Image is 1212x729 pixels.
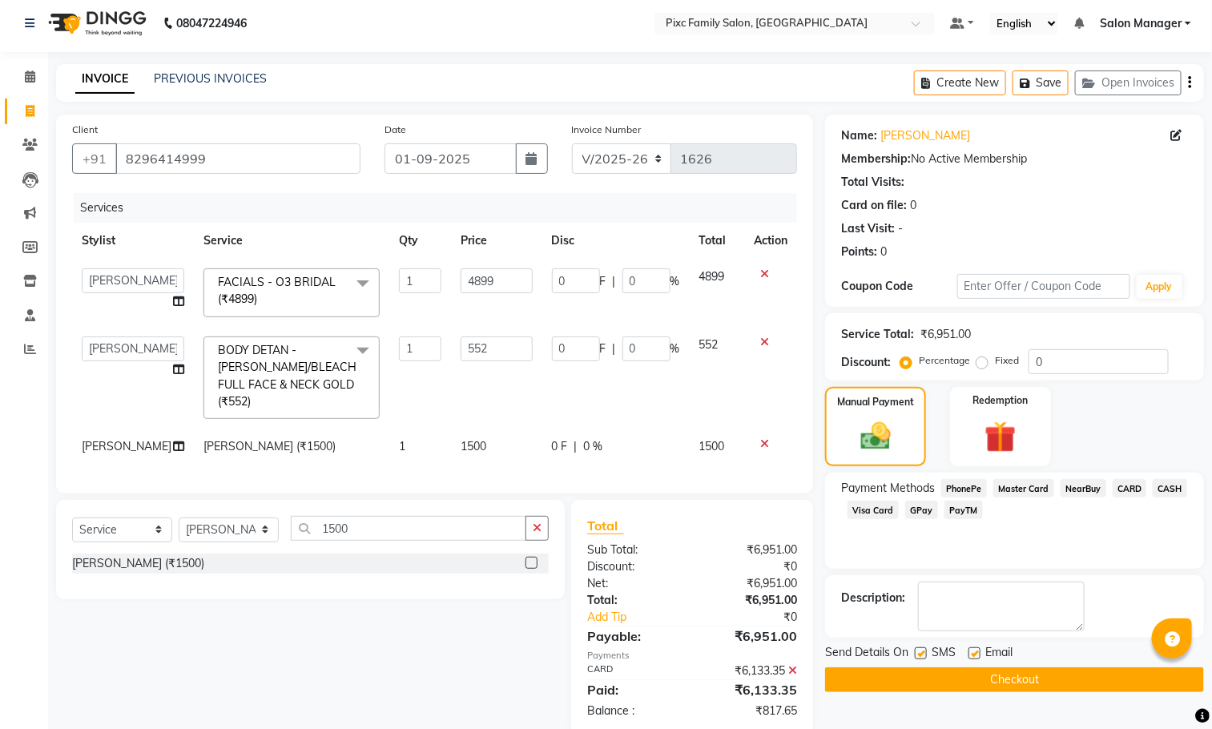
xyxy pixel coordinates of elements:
[575,609,711,626] a: Add Tip
[291,516,526,541] input: Search or Scan
[914,70,1006,95] button: Create New
[692,592,809,609] div: ₹6,951.00
[575,592,692,609] div: Total:
[251,394,258,409] a: x
[575,558,692,575] div: Discount:
[941,479,987,497] span: PhonePe
[670,340,680,357] span: %
[575,626,692,646] div: Payable:
[75,65,135,94] a: INVOICE
[852,419,900,453] img: _cash.svg
[841,278,956,295] div: Coupon Code
[575,680,692,699] div: Paid:
[837,395,914,409] label: Manual Payment
[841,354,891,371] div: Discount:
[203,439,336,453] span: [PERSON_NAME] (₹1500)
[699,439,725,453] span: 1500
[584,438,603,455] span: 0 %
[692,680,809,699] div: ₹6,133.35
[910,197,916,214] div: 0
[692,703,809,719] div: ₹817.65
[995,353,1019,368] label: Fixed
[692,542,809,558] div: ₹6,951.00
[575,542,692,558] div: Sub Total:
[587,649,797,663] div: Payments
[1013,70,1069,95] button: Save
[1075,70,1182,95] button: Open Invoices
[154,71,267,86] a: PREVIOUS INVOICES
[699,269,725,284] span: 4899
[74,193,809,223] div: Services
[176,1,247,46] b: 08047224946
[841,151,911,167] div: Membership:
[385,123,406,137] label: Date
[975,417,1026,457] img: _gift.svg
[257,292,264,306] a: x
[587,518,624,534] span: Total
[41,1,151,46] img: logo
[880,127,970,144] a: [PERSON_NAME]
[919,353,970,368] label: Percentage
[575,703,692,719] div: Balance :
[841,590,905,606] div: Description:
[841,197,907,214] div: Card on file:
[613,273,616,290] span: |
[389,223,451,259] th: Qty
[670,273,680,290] span: %
[542,223,690,259] th: Disc
[841,220,895,237] div: Last Visit:
[841,326,914,343] div: Service Total:
[72,555,204,572] div: [PERSON_NAME] (₹1500)
[72,143,117,174] button: +91
[690,223,745,259] th: Total
[692,558,809,575] div: ₹0
[944,501,983,519] span: PayTM
[880,244,887,260] div: 0
[692,626,809,646] div: ₹6,951.00
[461,439,486,453] span: 1500
[574,438,578,455] span: |
[898,220,903,237] div: -
[399,439,405,453] span: 1
[1153,479,1187,497] span: CASH
[841,244,877,260] div: Points:
[825,667,1204,692] button: Checkout
[848,501,899,519] span: Visa Card
[600,273,606,290] span: F
[1100,15,1182,32] span: Salon Manager
[575,575,692,592] div: Net:
[600,340,606,357] span: F
[932,644,956,664] span: SMS
[841,151,1188,167] div: No Active Membership
[451,223,542,259] th: Price
[972,393,1028,408] label: Redemption
[692,663,809,679] div: ₹6,133.35
[699,337,719,352] span: 552
[825,644,908,664] span: Send Details On
[1113,479,1147,497] span: CARD
[1137,275,1182,299] button: Apply
[72,123,98,137] label: Client
[993,479,1054,497] span: Master Card
[985,644,1013,664] span: Email
[194,223,389,259] th: Service
[218,343,356,409] span: BODY DETAN - [PERSON_NAME]/BLEACH FULL FACE & NECK GOLD (₹552)
[613,340,616,357] span: |
[841,480,935,497] span: Payment Methods
[82,439,171,453] span: [PERSON_NAME]
[72,223,194,259] th: Stylist
[115,143,360,174] input: Search by Name/Mobile/Email/Code
[957,274,1130,299] input: Enter Offer / Coupon Code
[744,223,797,259] th: Action
[841,127,877,144] div: Name:
[575,663,692,679] div: CARD
[920,326,971,343] div: ₹6,951.00
[552,438,568,455] span: 0 F
[572,123,642,137] label: Invoice Number
[712,609,810,626] div: ₹0
[841,174,904,191] div: Total Visits:
[1061,479,1106,497] span: NearBuy
[905,501,938,519] span: GPay
[218,275,336,306] span: FACIALS - O3 BRIDAL (₹4899)
[692,575,809,592] div: ₹6,951.00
